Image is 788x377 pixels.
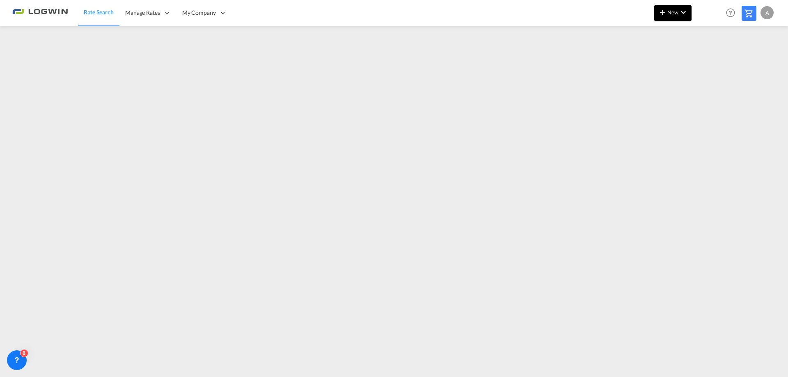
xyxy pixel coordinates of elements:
[657,9,688,16] span: New
[657,7,667,17] md-icon: icon-plus 400-fg
[761,6,774,19] div: A
[724,6,738,20] span: Help
[12,4,68,22] img: 2761ae10d95411efa20a1f5e0282d2d7.png
[678,7,688,17] md-icon: icon-chevron-down
[84,9,114,16] span: Rate Search
[724,6,742,21] div: Help
[125,9,160,17] span: Manage Rates
[654,5,692,21] button: icon-plus 400-fgNewicon-chevron-down
[182,9,216,17] span: My Company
